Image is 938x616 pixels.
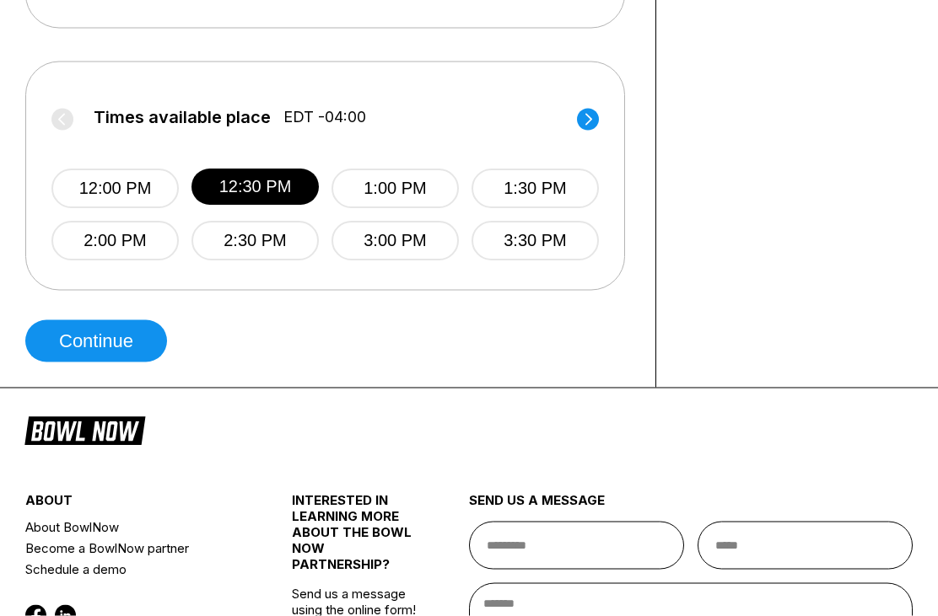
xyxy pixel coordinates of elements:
[51,169,179,209] button: 12:00 PM
[25,320,167,362] button: Continue
[472,169,599,209] button: 1:30 PM
[191,169,319,206] button: 12:30 PM
[292,492,425,586] div: INTERESTED IN LEARNING MORE ABOUT THE BOWL NOW PARTNERSHIP?
[191,222,319,261] button: 2:30 PM
[283,109,366,127] span: EDT -04:00
[332,222,459,261] button: 3:00 PM
[25,559,247,580] a: Schedule a demo
[472,222,599,261] button: 3:30 PM
[25,517,247,538] a: About BowlNow
[469,492,913,522] div: send us a message
[25,492,247,517] div: about
[51,222,179,261] button: 2:00 PM
[94,109,271,127] span: Times available place
[332,169,459,209] button: 1:00 PM
[25,538,247,559] a: Become a BowlNow partner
